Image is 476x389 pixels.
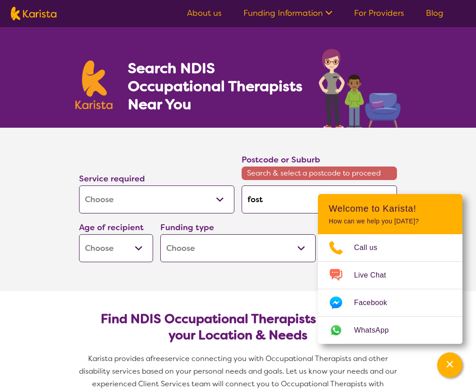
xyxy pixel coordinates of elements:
[329,218,452,225] p: How can we help you [DATE]?
[187,8,222,19] a: About us
[160,222,214,233] label: Funding type
[426,8,443,19] a: Blog
[128,59,303,113] h1: Search NDIS Occupational Therapists Near You
[88,354,150,363] span: Karista provides a
[242,185,397,213] input: Type
[354,269,397,282] span: Live Chat
[437,352,462,378] button: Channel Menu
[318,194,462,344] div: Channel Menu
[354,241,388,255] span: Call us
[11,7,56,20] img: Karista logo
[242,167,397,180] span: Search & select a postcode to proceed
[243,8,332,19] a: Funding Information
[319,49,401,128] img: occupational-therapy
[329,203,452,214] h2: Welcome to Karista!
[150,354,165,363] span: free
[354,324,400,337] span: WhatsApp
[75,60,112,109] img: Karista logo
[318,234,462,344] ul: Choose channel
[354,296,398,310] span: Facebook
[79,222,144,233] label: Age of recipient
[242,154,320,165] label: Postcode or Suburb
[354,8,404,19] a: For Providers
[318,317,462,344] a: Web link opens in a new tab.
[86,311,390,343] h2: Find NDIS Occupational Therapists based on your Location & Needs
[79,173,145,184] label: Service required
